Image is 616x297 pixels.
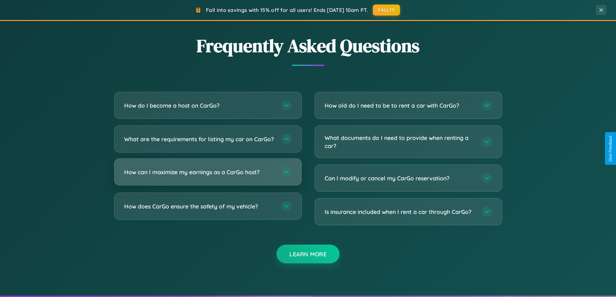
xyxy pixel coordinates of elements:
[325,174,475,182] h3: Can I modify or cancel my CarGo reservation?
[608,135,613,162] div: Give Feedback
[124,135,275,143] h3: What are the requirements for listing my car on CarGo?
[124,202,275,210] h3: How does CarGo ensure the safety of my vehicle?
[325,134,475,150] h3: What documents do I need to provide when renting a car?
[114,33,502,58] h2: Frequently Asked Questions
[325,101,475,110] h3: How old do I need to be to rent a car with CarGo?
[124,101,275,110] h3: How do I become a host on CarGo?
[325,208,475,216] h3: Is insurance included when I rent a car through CarGo?
[276,245,340,263] button: Learn More
[206,7,368,13] span: Fall into savings with 15% off for all users! Ends [DATE] 10am PT.
[373,5,400,16] button: FALL15
[124,168,275,176] h3: How can I maximize my earnings as a CarGo host?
